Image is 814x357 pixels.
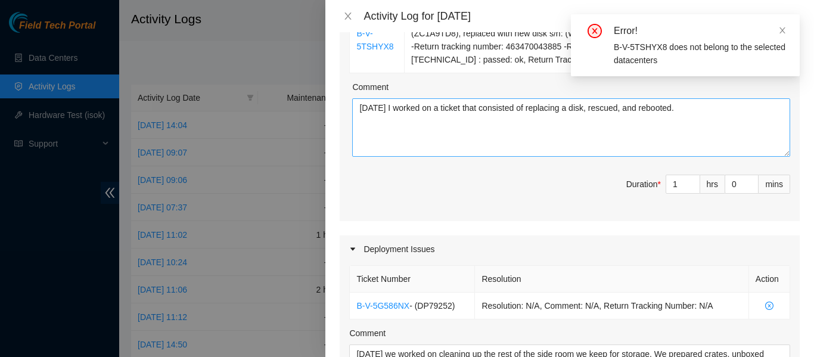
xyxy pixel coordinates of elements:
[352,98,790,157] textarea: Comment
[626,178,661,191] div: Duration
[409,301,455,311] span: - ( DP79252 )
[778,26,787,35] span: close
[475,293,748,319] td: Resolution: N/A, Comment: N/A, Return Tracking Number: N/A
[405,7,753,73] td: Resolution: Rebooted, Rescued, Replaced disk, Comment: -Removed faulty disk s/n: (ZC1A9TD8), repl...
[614,24,785,38] div: Error!
[614,41,785,67] div: B-V-5TSHYX8 does not belong to the selected datacenters
[475,266,748,293] th: Resolution
[349,246,356,253] span: caret-right
[756,302,783,310] span: close-circle
[349,327,386,340] label: Comment
[588,24,602,38] span: close-circle
[340,235,800,263] div: Deployment Issues
[356,301,409,311] a: B-V-5G586NX
[350,266,475,293] th: Ticket Number
[759,175,790,194] div: mins
[352,80,389,94] label: Comment
[749,266,790,293] th: Action
[340,11,356,22] button: Close
[343,11,353,21] span: close
[700,175,725,194] div: hrs
[363,10,800,23] div: Activity Log for [DATE]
